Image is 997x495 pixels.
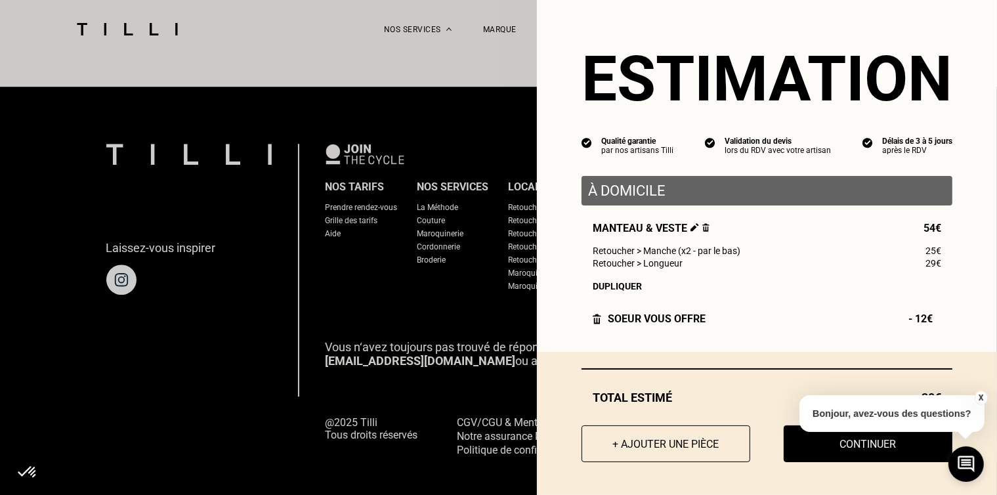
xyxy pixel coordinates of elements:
[925,258,941,269] span: 29€
[784,425,952,462] button: Continuer
[582,137,592,148] img: icon list info
[705,137,715,148] img: icon list info
[690,223,699,232] img: Éditer
[582,391,952,404] div: Total estimé
[702,223,710,232] img: Supprimer
[601,146,673,155] div: par nos artisans Tilli
[725,146,831,155] div: lors du RDV avec votre artisan
[862,137,873,148] img: icon list info
[588,183,946,199] p: À domicile
[925,246,941,256] span: 25€
[799,395,985,432] p: Bonjour, avez-vous des questions?
[908,312,941,325] span: - 12€
[882,137,952,146] div: Délais de 3 à 5 jours
[593,246,740,256] span: Retoucher > Manche (x2 - par le bas)
[725,137,831,146] div: Validation du devis
[593,258,683,269] span: Retoucher > Longueur
[582,425,750,462] button: + Ajouter une pièce
[593,281,941,291] div: Dupliquer
[593,312,706,325] div: SOEUR vous offre
[582,42,952,116] section: Estimation
[923,222,941,234] span: 54€
[593,222,710,234] span: Manteau & veste
[974,391,987,405] button: X
[601,137,673,146] div: Qualité garantie
[882,146,952,155] div: après le RDV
